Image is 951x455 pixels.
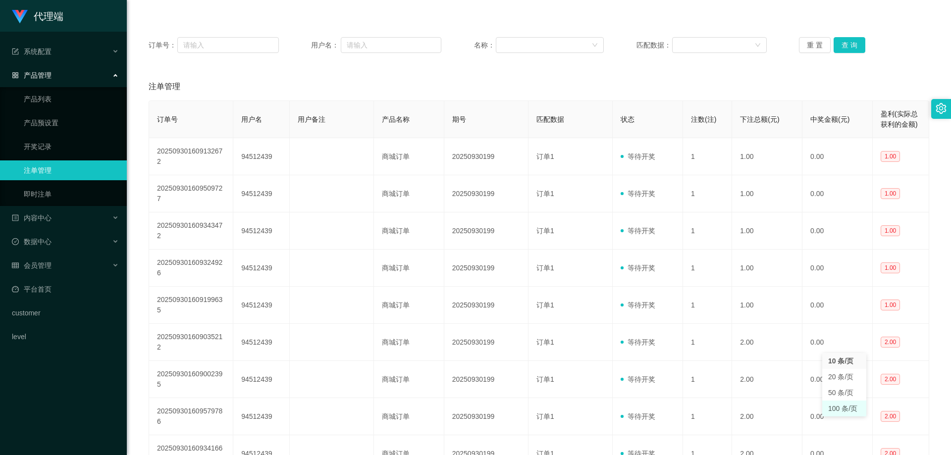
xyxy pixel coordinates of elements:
[149,398,233,435] td: 202509301609579786
[149,81,180,93] span: 注单管理
[621,301,655,309] span: 等待开奖
[834,37,865,53] button: 查 询
[621,338,655,346] span: 等待开奖
[233,212,289,250] td: 94512439
[12,48,52,55] span: 系统配置
[732,287,802,324] td: 1.00
[881,337,900,348] span: 2.00
[621,190,655,198] span: 等待开奖
[12,303,119,323] a: customer
[683,138,732,175] td: 1
[24,113,119,133] a: 产品预设置
[621,412,655,420] span: 等待开奖
[536,375,554,383] span: 订单1
[12,12,63,20] a: 代理端
[732,212,802,250] td: 1.00
[621,264,655,272] span: 等待开奖
[621,152,655,160] span: 等待开奖
[374,287,444,324] td: 商城订单
[683,324,732,361] td: 1
[149,40,177,51] span: 订单号：
[444,250,528,287] td: 20250930199
[822,401,866,416] li: 100 条/页
[12,279,119,299] a: 图标: dashboard平台首页
[881,151,900,162] span: 1.00
[12,261,52,269] span: 会员管理
[822,369,866,385] li: 20 条/页
[149,287,233,324] td: 202509301609199635
[12,72,19,79] i: 图标: appstore-o
[241,115,262,123] span: 用户名
[802,361,873,398] td: 0.00
[374,138,444,175] td: 商城订单
[732,398,802,435] td: 2.00
[802,250,873,287] td: 0.00
[24,160,119,180] a: 注单管理
[24,137,119,156] a: 开奖记录
[374,250,444,287] td: 商城订单
[536,190,554,198] span: 订单1
[12,214,19,221] i: 图标: profile
[444,287,528,324] td: 20250930199
[683,250,732,287] td: 1
[374,175,444,212] td: 商城订单
[683,212,732,250] td: 1
[12,71,52,79] span: 产品管理
[732,175,802,212] td: 1.00
[822,385,866,401] li: 50 条/页
[536,301,554,309] span: 订单1
[536,152,554,160] span: 订单1
[755,42,761,49] i: 图标: down
[149,138,233,175] td: 202509301609132672
[444,398,528,435] td: 20250930199
[683,175,732,212] td: 1
[149,324,233,361] td: 202509301609035212
[233,175,289,212] td: 94512439
[881,225,900,236] span: 1.00
[881,300,900,310] span: 1.00
[311,40,341,51] span: 用户名：
[683,287,732,324] td: 1
[881,411,900,422] span: 2.00
[691,115,716,123] span: 注数(注)
[636,40,672,51] span: 匹配数据：
[732,361,802,398] td: 2.00
[881,110,918,128] span: 盈利(实际总获利的金额)
[802,175,873,212] td: 0.00
[34,0,63,32] h1: 代理端
[374,398,444,435] td: 商城订单
[732,250,802,287] td: 1.00
[233,361,289,398] td: 94512439
[936,103,947,114] i: 图标: setting
[740,115,779,123] span: 下注总额(元)
[149,175,233,212] td: 202509301609509727
[382,115,410,123] span: 产品名称
[536,227,554,235] span: 订单1
[592,42,598,49] i: 图标: down
[12,262,19,269] i: 图标: table
[374,324,444,361] td: 商城订单
[732,138,802,175] td: 1.00
[24,184,119,204] a: 即时注单
[24,89,119,109] a: 产品列表
[536,264,554,272] span: 订单1
[12,238,52,246] span: 数据中心
[799,37,831,53] button: 重 置
[233,138,289,175] td: 94512439
[374,212,444,250] td: 商城订单
[157,115,178,123] span: 订单号
[802,287,873,324] td: 0.00
[12,238,19,245] i: 图标: check-circle-o
[12,10,28,24] img: logo.9652507e.png
[732,324,802,361] td: 2.00
[12,48,19,55] i: 图标: form
[149,361,233,398] td: 202509301609002395
[536,412,554,420] span: 订单1
[149,250,233,287] td: 202509301609324926
[802,138,873,175] td: 0.00
[683,398,732,435] td: 1
[802,324,873,361] td: 0.00
[536,115,564,123] span: 匹配数据
[810,115,849,123] span: 中奖金额(元)
[621,375,655,383] span: 等待开奖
